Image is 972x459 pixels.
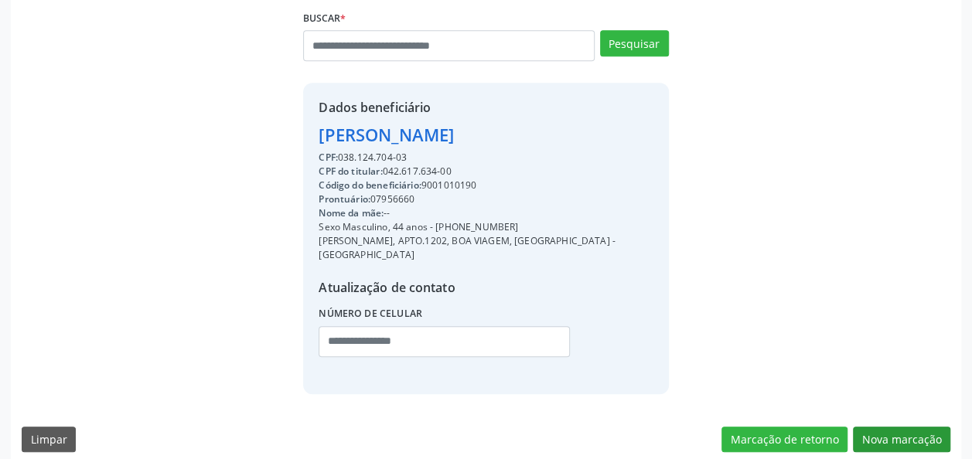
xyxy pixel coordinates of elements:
[319,165,653,178] div: 042.617.634-00
[319,302,422,326] label: Número de celular
[721,427,848,453] button: Marcação de retorno
[319,151,653,165] div: 038.124.704-03
[600,30,669,56] button: Pesquisar
[319,178,421,192] span: Código do beneficiário:
[319,220,653,234] div: Sexo Masculino, 44 anos - [PHONE_NUMBER]
[319,192,653,206] div: 07956660
[319,206,653,220] div: --
[319,178,653,192] div: 9001010190
[22,427,76,453] button: Limpar
[319,98,653,117] div: Dados beneficiário
[303,6,346,30] label: Buscar
[319,122,653,148] div: [PERSON_NAME]
[319,278,653,297] div: Atualização de contato
[319,234,653,262] div: [PERSON_NAME], APTO.1202, BOA VIAGEM, [GEOGRAPHIC_DATA] - [GEOGRAPHIC_DATA]
[853,427,950,453] button: Nova marcação
[319,192,370,206] span: Prontuário:
[319,151,338,164] span: CPF:
[319,206,384,219] span: Nome da mãe:
[319,165,382,178] span: CPF do titular:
